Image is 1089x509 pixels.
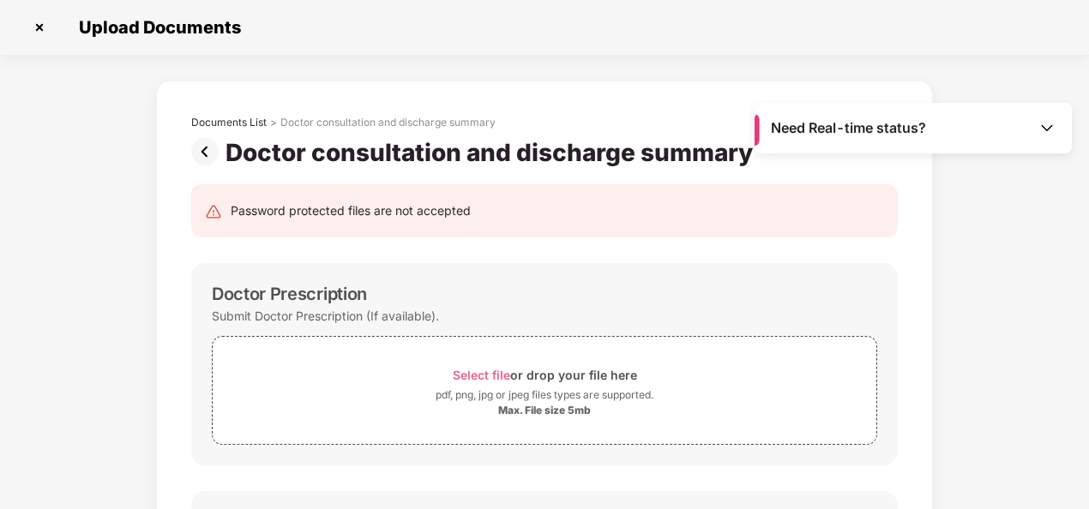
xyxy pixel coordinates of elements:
div: Submit Doctor Prescription (If available). [212,304,439,327]
div: Password protected files are not accepted [231,201,471,220]
span: Upload Documents [62,17,250,38]
div: Doctor consultation and discharge summary [226,138,760,167]
span: Select file [453,368,510,382]
img: svg+xml;base64,PHN2ZyB4bWxucz0iaHR0cDovL3d3dy53My5vcmcvMjAwMC9zdmciIHdpZHRoPSIyNCIgaGVpZ2h0PSIyNC... [205,203,222,220]
img: Toggle Icon [1038,119,1056,136]
div: Max. File size 5mb [498,404,591,417]
div: or drop your file here [453,363,637,386]
div: Doctor Prescription [212,284,367,304]
img: svg+xml;base64,PHN2ZyBpZD0iQ3Jvc3MtMzJ4MzIiIHhtbG5zPSJodHRwOi8vd3d3LnczLm9yZy8yMDAwL3N2ZyIgd2lkdG... [26,14,53,41]
div: Doctor consultation and discharge summary [280,116,496,129]
div: Documents List [191,116,267,129]
div: pdf, png, jpg or jpeg files types are supported. [436,386,653,404]
span: Need Real-time status? [771,119,926,137]
span: Select fileor drop your file herepdf, png, jpg or jpeg files types are supported.Max. File size 5mb [213,350,876,431]
img: svg+xml;base64,PHN2ZyBpZD0iUHJldi0zMngzMiIgeG1sbnM9Imh0dHA6Ly93d3cudzMub3JnLzIwMDAvc3ZnIiB3aWR0aD... [191,138,226,165]
div: > [270,116,277,129]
